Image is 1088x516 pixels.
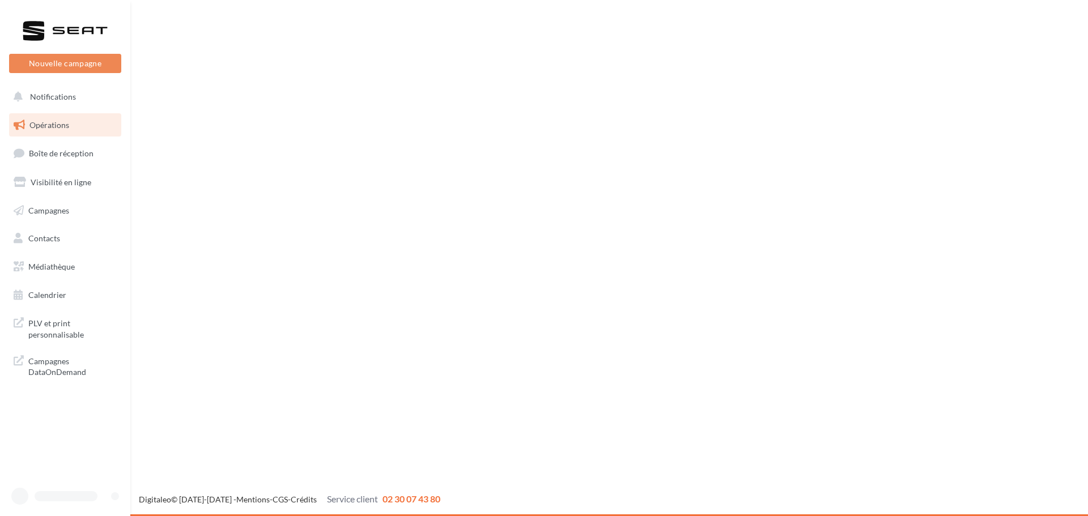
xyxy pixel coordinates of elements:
[28,262,75,271] span: Médiathèque
[31,177,91,187] span: Visibilité en ligne
[7,113,124,137] a: Opérations
[236,494,270,504] a: Mentions
[139,494,171,504] a: Digitaleo
[7,283,124,307] a: Calendrier
[28,290,66,300] span: Calendrier
[7,227,124,250] a: Contacts
[327,493,378,504] span: Service client
[28,353,117,378] span: Campagnes DataOnDemand
[382,493,440,504] span: 02 30 07 43 80
[7,311,124,344] a: PLV et print personnalisable
[7,349,124,382] a: Campagnes DataOnDemand
[7,170,124,194] a: Visibilité en ligne
[28,205,69,215] span: Campagnes
[29,148,93,158] span: Boîte de réception
[291,494,317,504] a: Crédits
[7,255,124,279] a: Médiathèque
[9,54,121,73] button: Nouvelle campagne
[29,120,69,130] span: Opérations
[139,494,440,504] span: © [DATE]-[DATE] - - -
[7,141,124,165] a: Boîte de réception
[7,199,124,223] a: Campagnes
[7,85,119,109] button: Notifications
[28,315,117,340] span: PLV et print personnalisable
[28,233,60,243] span: Contacts
[30,92,76,101] span: Notifications
[273,494,288,504] a: CGS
